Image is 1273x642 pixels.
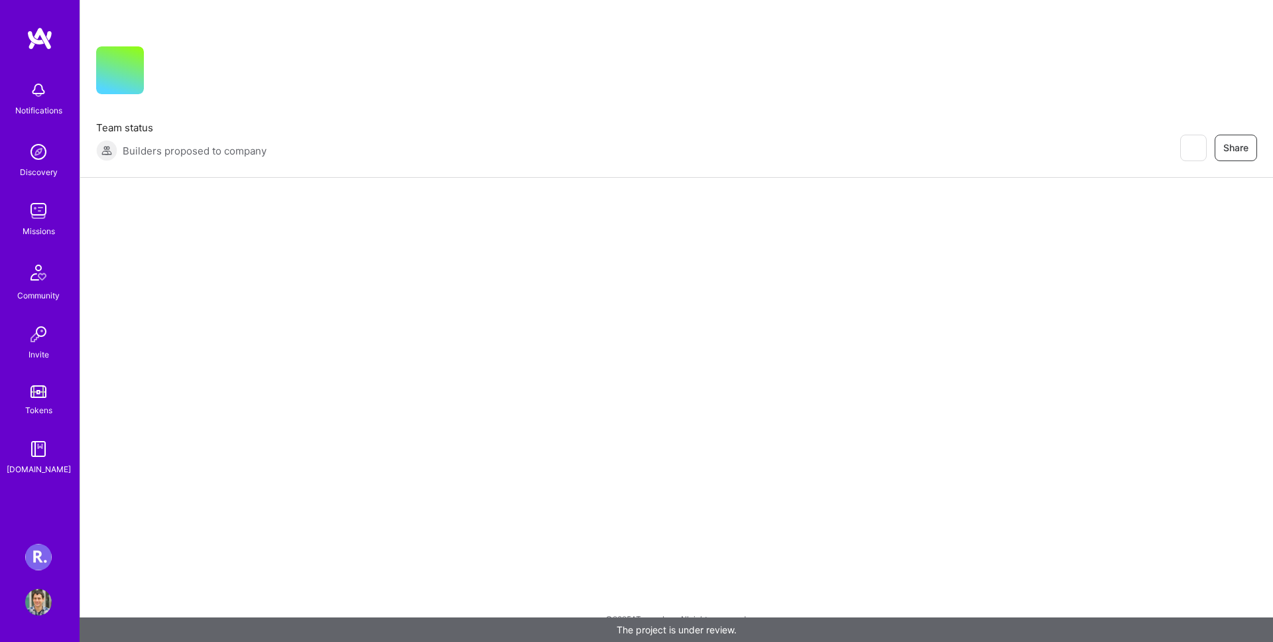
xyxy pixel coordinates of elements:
img: logo [27,27,53,50]
img: Roger Healthcare: Team for Clinical Intake Platform [25,544,52,570]
div: Discovery [20,165,58,179]
div: Missions [23,224,55,238]
div: Invite [29,348,49,361]
div: [DOMAIN_NAME] [7,462,71,476]
img: Invite [25,321,52,348]
img: tokens [30,385,46,398]
div: Community [17,289,60,302]
i: icon CompanyGray [160,68,170,78]
img: User Avatar [25,589,52,615]
span: Share [1223,141,1248,155]
div: The project is under review. [80,617,1273,642]
div: Notifications [15,103,62,117]
div: Tokens [25,403,52,417]
a: Roger Healthcare: Team for Clinical Intake Platform [22,544,55,570]
img: teamwork [25,198,52,224]
img: Builders proposed to company [96,140,117,161]
a: User Avatar [22,589,55,615]
span: Team status [96,121,267,135]
span: Builders proposed to company [123,144,267,158]
img: bell [25,77,52,103]
button: Share [1215,135,1257,161]
i: icon EyeClosed [1187,143,1198,153]
img: Community [23,257,54,289]
img: discovery [25,139,52,165]
img: guide book [25,436,52,462]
